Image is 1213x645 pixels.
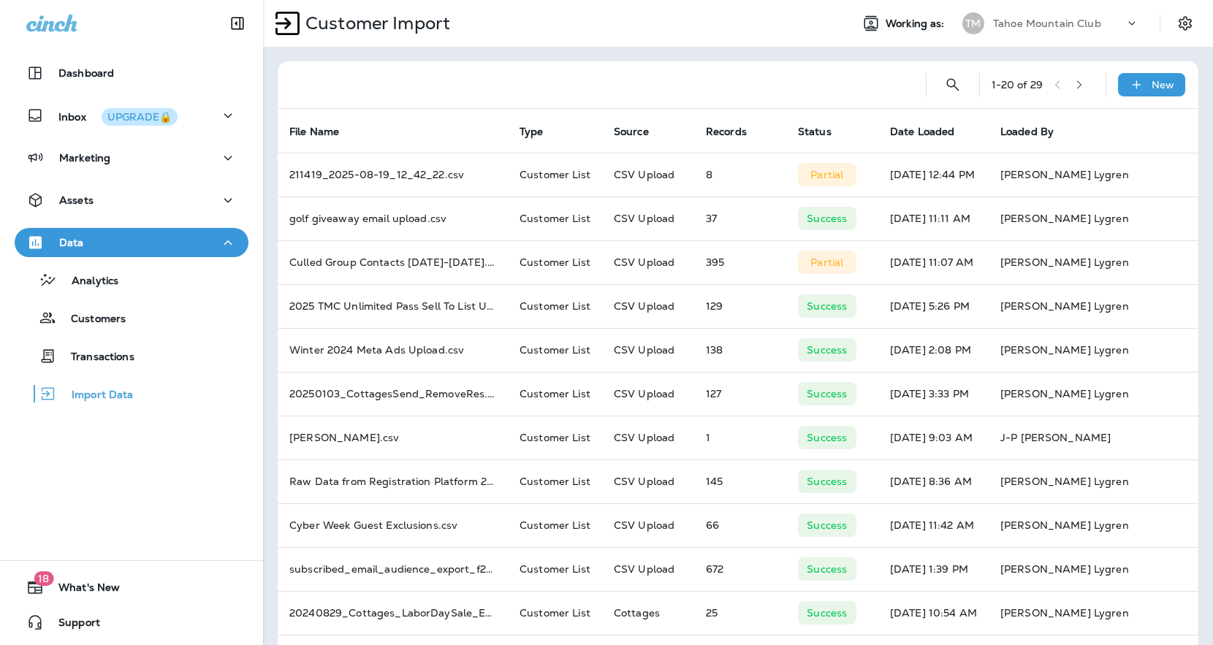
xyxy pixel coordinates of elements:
[300,12,450,34] p: Customer Import
[886,18,948,30] span: Working as:
[59,237,84,248] p: Data
[58,67,114,79] p: Dashboard
[798,126,832,138] span: Status
[807,344,847,356] p: Success
[878,196,989,240] td: [DATE] 11:11 AM
[694,328,786,372] td: 138
[278,372,508,416] td: 20250103_CottagesSend_RemoveRes.csv
[878,153,989,196] td: [DATE] 12:44 PM
[15,58,248,88] button: Dashboard
[807,300,847,312] p: Success
[57,389,134,402] p: Import Data
[878,591,989,635] td: [DATE] 10:54 AM
[878,459,989,503] td: [DATE] 8:36 AM
[15,101,248,130] button: InboxUPGRADE🔒
[508,459,602,503] td: Customer List
[217,9,258,38] button: Collapse Sidebar
[508,284,602,328] td: Customer List
[15,608,248,637] button: Support
[602,416,694,459] td: CSV Upload
[15,228,248,257] button: Data
[878,372,989,416] td: [DATE] 3:33 PM
[602,547,694,591] td: CSV Upload
[798,125,851,138] span: Status
[989,591,1198,635] td: [PERSON_NAME] Lygren
[890,125,974,138] span: Date Loaded
[278,328,508,372] td: Winter 2024 Meta Ads Upload.csv
[706,125,766,138] span: Records
[706,126,747,138] span: Records
[59,194,94,206] p: Assets
[602,284,694,328] td: CSV Upload
[602,591,694,635] td: Cottages
[694,503,786,547] td: 66
[602,153,694,196] td: CSV Upload
[15,378,248,409] button: Import Data
[807,388,847,400] p: Success
[890,126,955,138] span: Date Loaded
[807,213,847,224] p: Success
[989,547,1198,591] td: [PERSON_NAME] Lygren
[878,284,989,328] td: [DATE] 5:26 PM
[508,416,602,459] td: Customer List
[102,108,178,126] button: UPGRADE🔒
[278,196,508,240] td: golf giveaway email upload.csv
[56,351,134,365] p: Transactions
[989,416,1198,459] td: J-P [PERSON_NAME]
[989,459,1198,503] td: [PERSON_NAME] Lygren
[989,240,1198,284] td: [PERSON_NAME] Lygren
[602,503,694,547] td: CSV Upload
[614,126,649,138] span: Source
[694,547,786,591] td: 672
[938,70,967,99] button: Search Import
[602,459,694,503] td: CSV Upload
[56,313,126,327] p: Customers
[1000,126,1054,138] span: Loaded By
[508,196,602,240] td: Customer List
[962,12,984,34] div: TM
[15,302,248,333] button: Customers
[602,196,694,240] td: CSV Upload
[289,126,339,138] span: File Name
[810,256,843,268] p: Partial
[34,571,53,586] span: 18
[694,459,786,503] td: 145
[878,240,989,284] td: [DATE] 11:07 AM
[508,503,602,547] td: Customer List
[278,503,508,547] td: Cyber Week Guest Exclusions.csv
[278,153,508,196] td: 211419_2025-08-19_12_42_22.csv
[602,240,694,284] td: CSV Upload
[989,196,1198,240] td: [PERSON_NAME] Lygren
[15,573,248,602] button: 18What's New
[44,581,120,599] span: What's New
[508,372,602,416] td: Customer List
[807,432,847,443] p: Success
[993,18,1101,29] p: Tahoe Mountain Club
[15,340,248,371] button: Transactions
[278,591,508,635] td: 20240829_Cottages_LaborDaySale_ExcludedEmails.csv
[810,169,843,180] p: Partial
[694,153,786,196] td: 8
[878,547,989,591] td: [DATE] 1:39 PM
[878,416,989,459] td: [DATE] 9:03 AM
[278,284,508,328] td: 2025 TMC Unlimited Pass Sell To List Upload.csv
[989,153,1198,196] td: [PERSON_NAME] Lygren
[15,186,248,215] button: Assets
[15,264,248,295] button: Analytics
[15,143,248,172] button: Marketing
[694,284,786,328] td: 129
[44,617,100,634] span: Support
[58,108,178,123] p: Inbox
[508,547,602,591] td: Customer List
[694,240,786,284] td: 395
[508,328,602,372] td: Customer List
[1000,125,1073,138] span: Loaded By
[278,459,508,503] td: Raw Data from Registration Platform 2024(F&B).csv
[57,275,118,289] p: Analytics
[278,240,508,284] td: Culled Group Contacts [DATE]-[DATE].csv
[278,547,508,591] td: subscribed_email_audience_export_f2f51fd3ba.csv
[520,126,544,138] span: Type
[989,284,1198,328] td: [PERSON_NAME] Lygren
[989,328,1198,372] td: [PERSON_NAME] Lygren
[878,503,989,547] td: [DATE] 11:42 AM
